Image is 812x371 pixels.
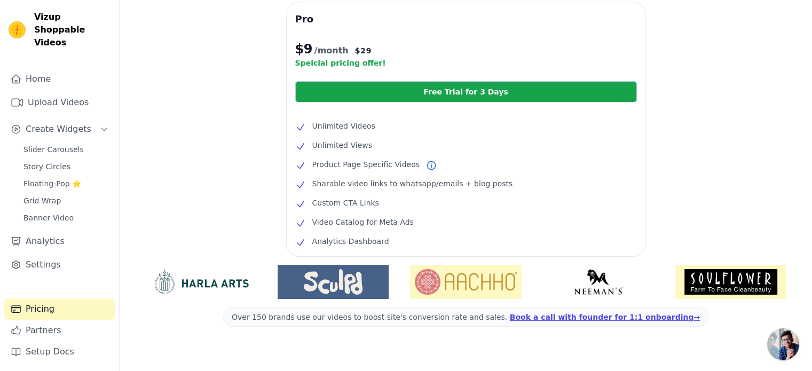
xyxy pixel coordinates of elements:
a: Book a call with founder for 1:1 onboarding [510,313,700,321]
button: Create Widgets [4,119,115,140]
a: Free Trial for 3 Days [295,81,637,102]
div: Bate-papo aberto [767,328,799,360]
span: Product Page Specific Videos [312,158,420,171]
a: Settings [4,254,115,275]
a: Pricing [4,298,115,320]
span: Story Circles [23,161,70,172]
span: $ 9 [295,41,312,58]
span: Grid Wrap [23,195,61,206]
a: Setup Docs [4,341,115,362]
a: Home [4,68,115,90]
span: $ 29 [355,45,372,56]
span: Vizup Shoppable Videos [34,11,111,49]
img: HarlaArts [145,269,256,295]
span: Banner Video [23,212,74,223]
li: Custom CTA Links [295,196,637,209]
span: Sharable video links to whatsapp/emails + blog posts [312,177,513,190]
a: Analytics [4,231,115,252]
a: Slider Carousels [17,142,115,157]
span: Floating-Pop ⭐ [23,178,81,189]
a: Upload Videos [4,92,115,113]
span: Slider Carousels [23,144,84,155]
img: Vizup [9,21,26,38]
a: Story Circles [17,159,115,174]
img: Aachho [410,265,521,299]
a: Banner Video [17,210,115,225]
a: Floating-Pop ⭐ [17,176,115,191]
h3: Pro [295,11,637,28]
img: Sculpd US [278,269,389,295]
span: Unlimited Views [312,139,372,152]
img: Neeman's [543,269,654,295]
span: Analytics Dashboard [312,235,389,248]
li: Video Catalog for Meta Ads [295,216,637,228]
a: Grid Wrap [17,193,115,208]
span: /month [314,44,349,57]
span: Unlimited Videos [312,120,375,132]
span: Create Widgets [26,123,91,136]
p: Speicial pricing offer! [295,58,637,68]
a: Partners [4,320,115,341]
img: Soulflower [675,265,786,299]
